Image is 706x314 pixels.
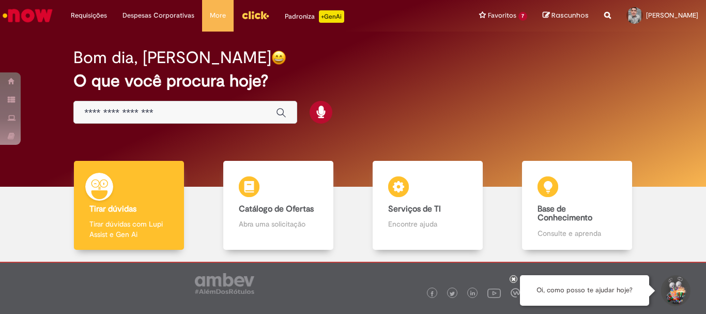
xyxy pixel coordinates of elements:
[73,72,633,90] h2: O que você procura hoje?
[388,204,441,214] b: Serviços de TI
[511,288,520,297] img: logo_footer_workplace.png
[470,291,475,297] img: logo_footer_linkedin.png
[502,161,652,250] a: Base de Conhecimento Consulte e aprenda
[450,291,455,296] img: logo_footer_twitter.png
[429,291,435,296] img: logo_footer_facebook.png
[518,12,527,21] span: 7
[204,161,353,250] a: Catálogo de Ofertas Abra uma solicitação
[551,10,589,20] span: Rascunhos
[659,275,690,306] button: Iniciar Conversa de Suporte
[239,219,317,229] p: Abra uma solicitação
[543,11,589,21] a: Rascunhos
[520,275,649,306] div: Oi, como posso te ajudar hoje?
[1,5,54,26] img: ServiceNow
[89,219,168,240] p: Tirar dúvidas com Lupi Assist e Gen Ai
[538,204,592,223] b: Base de Conhecimento
[73,49,271,67] h2: Bom dia, [PERSON_NAME]
[210,10,226,21] span: More
[538,228,616,238] p: Consulte e aprenda
[241,7,269,23] img: click_logo_yellow_360x200.png
[353,161,502,250] a: Serviços de TI Encontre ajuda
[122,10,194,21] span: Despesas Corporativas
[646,11,698,20] span: [PERSON_NAME]
[285,10,344,23] div: Padroniza
[271,50,286,65] img: happy-face.png
[89,204,136,214] b: Tirar dúvidas
[487,286,501,300] img: logo_footer_youtube.png
[54,161,204,250] a: Tirar dúvidas Tirar dúvidas com Lupi Assist e Gen Ai
[71,10,107,21] span: Requisições
[319,10,344,23] p: +GenAi
[488,10,516,21] span: Favoritos
[195,273,254,294] img: logo_footer_ambev_rotulo_gray.png
[239,204,314,214] b: Catálogo de Ofertas
[388,219,467,229] p: Encontre ajuda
